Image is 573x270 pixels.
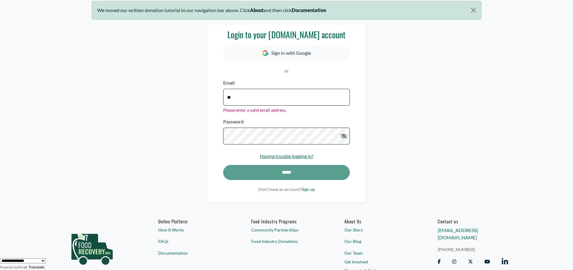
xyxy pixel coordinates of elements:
a: Our Team [344,250,415,256]
a: Community Partnerships [251,227,322,233]
button: Sign in with Google [223,45,350,61]
button: Close [466,1,481,19]
b: Documentation [292,7,326,13]
a: Sign up [301,187,315,192]
img: Google Icon [262,50,268,56]
h6: Food Industry Programs [251,219,322,224]
h6: Contact us [438,219,508,224]
p: or [223,67,350,74]
a: Having trouble logging in? [260,153,313,159]
a: Our Story [344,227,415,233]
a: How It Works [158,227,229,233]
p: Don't have an account? [223,186,350,192]
a: Translate [17,265,45,269]
img: Google Translate [17,265,29,270]
a: FAQs [158,238,229,244]
h3: Login to your [DOMAIN_NAME] account [223,29,350,40]
div: We moved our written donation tutorial to our navigation bar above. Click and then click [92,1,482,19]
b: About [250,7,263,13]
h6: Online Platform [158,219,229,224]
a: Our Blog [344,238,415,244]
a: [EMAIL_ADDRESS][DOMAIN_NAME] [438,227,478,240]
a: Food Industry Donations [251,238,322,244]
a: [PHONE_NUMBER] [438,246,508,253]
a: Documentation [158,250,229,256]
div: Please enter a valid email address. [223,107,350,113]
label: Email [223,79,235,86]
a: About Us [344,219,415,224]
label: Password [223,118,244,125]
